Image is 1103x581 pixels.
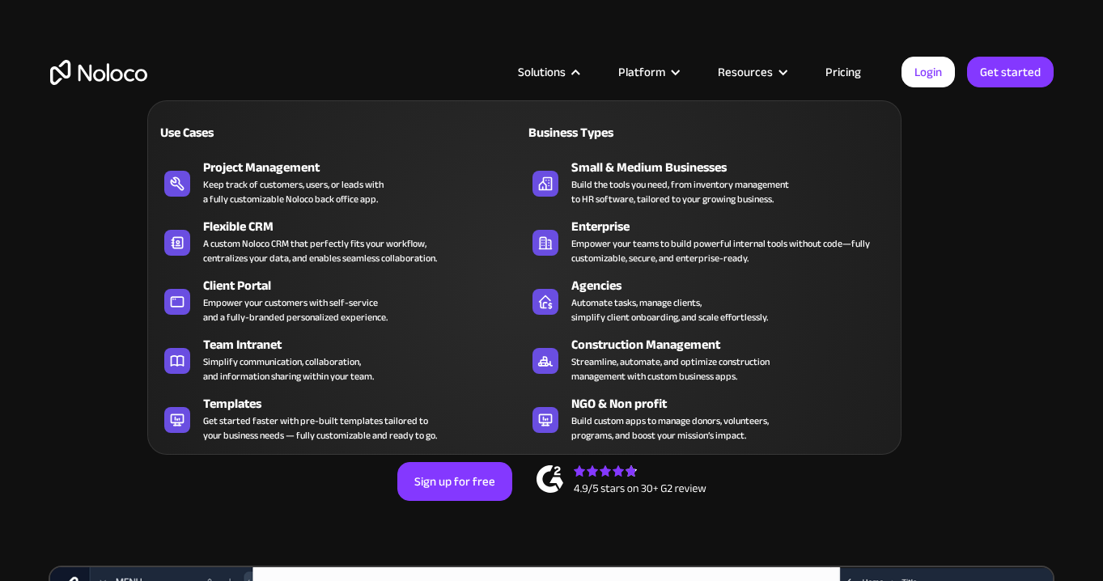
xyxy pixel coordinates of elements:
h1: Custom No-Code Business Apps Platform [50,178,1054,191]
h2: Business Apps for Teams [50,207,1054,337]
div: Solutions [518,61,566,83]
a: Business Types [524,113,893,151]
div: Build custom apps to manage donors, volunteers, programs, and boost your mission’s impact. [571,413,769,443]
div: Get started faster with pre-built templates tailored to your business needs — fully customizable ... [203,413,437,443]
div: Team Intranet [203,335,532,354]
div: Enterprise [571,217,900,236]
div: NGO & Non profit [571,394,900,413]
a: Pricing [805,61,881,83]
div: Keep track of customers, users, or leads with a fully customizable Noloco back office app. [203,177,384,206]
a: Use Cases [156,113,524,151]
div: Small & Medium Businesses [571,158,900,177]
div: A custom Noloco CRM that perfectly fits your workflow, centralizes your data, and enables seamles... [203,236,437,265]
div: Flexible CRM [203,217,532,236]
div: Project Management [203,158,532,177]
nav: Solutions [147,78,901,455]
div: Resources [718,61,773,83]
div: Client Portal [203,276,532,295]
div: Automate tasks, manage clients, simplify client onboarding, and scale effortlessly. [571,295,768,324]
div: Empower your customers with self-service and a fully-branded personalized experience. [203,295,388,324]
a: Get started [967,57,1054,87]
a: Small & Medium BusinessesBuild the tools you need, from inventory managementto HR software, tailo... [524,155,893,210]
div: Solutions [498,61,598,83]
div: Build the tools you need, from inventory management to HR software, tailored to your growing busi... [571,177,789,206]
a: Client PortalEmpower your customers with self-serviceand a fully-branded personalized experience. [156,273,524,328]
a: Project ManagementKeep track of customers, users, or leads witha fully customizable Noloco back o... [156,155,524,210]
a: NGO & Non profitBuild custom apps to manage donors, volunteers,programs, and boost your mission’s... [524,391,893,446]
a: home [50,60,147,85]
a: AgenciesAutomate tasks, manage clients,simplify client onboarding, and scale effortlessly. [524,273,893,328]
a: Sign up for free [397,462,512,501]
div: Resources [698,61,805,83]
div: Business Types [524,123,702,142]
div: Agencies [571,276,900,295]
div: Templates [203,394,532,413]
div: Platform [598,61,698,83]
div: Platform [618,61,665,83]
div: Simplify communication, collaboration, and information sharing within your team. [203,354,374,384]
div: Empower your teams to build powerful internal tools without code—fully customizable, secure, and ... [571,236,885,265]
div: Streamline, automate, and optimize construction management with custom business apps. [571,354,770,384]
div: Construction Management [571,335,900,354]
div: Use Cases [156,123,333,142]
a: Login [901,57,955,87]
a: TemplatesGet started faster with pre-built templates tailored toyour business needs — fully custo... [156,391,524,446]
a: Flexible CRMA custom Noloco CRM that perfectly fits your workflow,centralizes your data, and enab... [156,214,524,269]
a: Team IntranetSimplify communication, collaboration,and information sharing within your team. [156,332,524,387]
a: Construction ManagementStreamline, automate, and optimize constructionmanagement with custom busi... [524,332,893,387]
a: EnterpriseEmpower your teams to build powerful internal tools without code—fully customizable, se... [524,214,893,269]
